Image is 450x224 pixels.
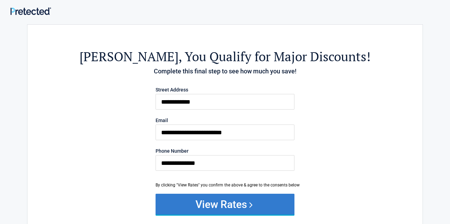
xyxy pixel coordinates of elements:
label: Email [156,118,294,123]
h2: , You Qualify for Major Discounts! [66,48,384,65]
h4: Complete this final step to see how much you save! [66,67,384,76]
button: View Rates [156,194,294,215]
div: By clicking "View Rates" you confirm the above & agree to the consents below [156,182,294,188]
label: Phone Number [156,149,294,153]
img: Main Logo [10,7,51,15]
label: Street Address [156,87,294,92]
span: [PERSON_NAME] [80,48,178,65]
